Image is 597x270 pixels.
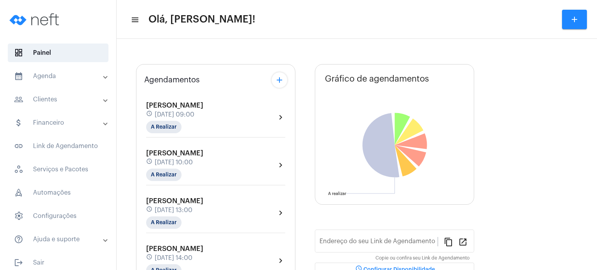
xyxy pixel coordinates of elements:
mat-chip: A Realizar [146,121,182,133]
mat-icon: open_in_new [458,237,468,246]
mat-expansion-panel-header: sidenav iconAgenda [5,67,116,85]
mat-icon: sidenav icon [14,71,23,81]
mat-icon: content_copy [444,237,453,246]
mat-icon: chevron_right [276,256,285,265]
mat-chip: A Realizar [146,216,182,229]
mat-icon: add [275,75,284,85]
span: [PERSON_NAME] [146,102,203,109]
mat-icon: sidenav icon [14,141,23,151]
mat-chip: A Realizar [146,169,182,181]
span: Automações [8,183,108,202]
mat-icon: sidenav icon [14,235,23,244]
span: sidenav icon [14,211,23,221]
span: [PERSON_NAME] [146,150,203,157]
span: sidenav icon [14,188,23,197]
mat-icon: chevron_right [276,208,285,218]
span: [DATE] 14:00 [155,254,192,261]
mat-icon: schedule [146,158,153,167]
mat-hint: Copie ou confira seu Link de Agendamento [375,256,470,261]
span: [DATE] 10:00 [155,159,193,166]
mat-icon: sidenav icon [131,15,138,24]
mat-panel-title: Ajuda e suporte [14,235,104,244]
span: sidenav icon [14,165,23,174]
input: Link [319,239,438,246]
mat-panel-title: Agenda [14,71,104,81]
span: [DATE] 13:00 [155,207,192,214]
mat-expansion-panel-header: sidenav iconAjuda e suporte [5,230,116,249]
mat-icon: sidenav icon [14,95,23,104]
span: Link de Agendamento [8,137,108,155]
span: [DATE] 09:00 [155,111,194,118]
span: sidenav icon [14,48,23,57]
mat-expansion-panel-header: sidenav iconClientes [5,90,116,109]
mat-icon: sidenav icon [14,118,23,127]
mat-icon: add [570,15,579,24]
text: A realizar [328,192,346,196]
mat-icon: schedule [146,110,153,119]
mat-icon: schedule [146,254,153,262]
mat-icon: schedule [146,206,153,214]
mat-panel-title: Financeiro [14,118,104,127]
mat-icon: sidenav icon [14,258,23,267]
span: Gráfico de agendamentos [325,74,429,84]
span: Painel [8,44,108,62]
span: Olá, [PERSON_NAME]! [148,13,255,26]
span: [PERSON_NAME] [146,197,203,204]
span: Agendamentos [144,76,200,84]
mat-icon: chevron_right [276,160,285,170]
span: Serviços e Pacotes [8,160,108,179]
mat-icon: chevron_right [276,113,285,122]
mat-panel-title: Clientes [14,95,104,104]
span: [PERSON_NAME] [146,245,203,252]
img: logo-neft-novo-2.png [6,4,65,35]
mat-expansion-panel-header: sidenav iconFinanceiro [5,113,116,132]
span: Configurações [8,207,108,225]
